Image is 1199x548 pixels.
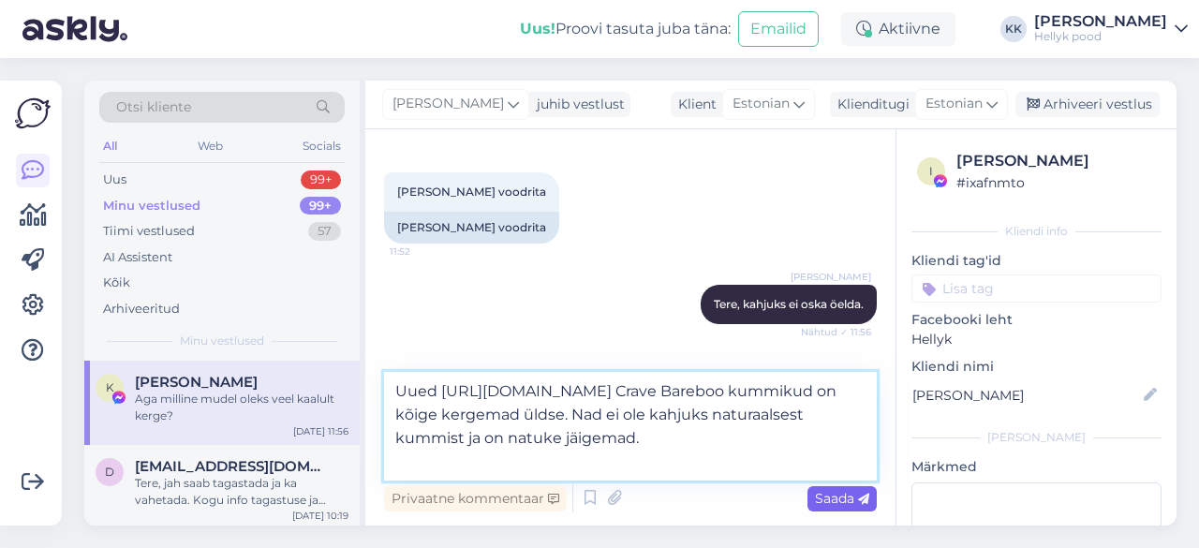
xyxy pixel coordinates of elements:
[738,11,819,47] button: Emailid
[103,197,200,215] div: Minu vestlused
[1034,14,1188,44] a: [PERSON_NAME]Hellyk pood
[99,134,121,158] div: All
[135,475,348,509] div: Tere, jah saab tagastada ja ka vahetada. Kogu info tagastuse ja vahetuse kohta on olemas ka meie ...
[841,12,955,46] div: Aktiivne
[15,96,51,131] img: Askly Logo
[791,270,871,284] span: [PERSON_NAME]
[384,212,559,244] div: [PERSON_NAME] voodrita
[520,20,555,37] b: Uus!
[911,357,1162,377] p: Kliendi nimi
[815,490,869,507] span: Saada
[103,300,180,318] div: Arhiveeritud
[911,429,1162,446] div: [PERSON_NAME]
[801,325,871,339] span: Nähtud ✓ 11:56
[103,222,195,241] div: Tiimi vestlused
[135,391,348,424] div: Aga milline mudel oleks veel kaalult kerge?
[929,164,933,178] span: i
[105,465,114,479] span: d
[135,374,258,391] span: Kätlin Kase
[308,222,341,241] div: 57
[911,457,1162,477] p: Märkmed
[299,134,345,158] div: Socials
[520,18,731,40] div: Proovi tasuta juba täna:
[384,372,877,481] textarea: Uued [URL][DOMAIN_NAME] Crave Bareboo kummikud on kõige kergemad üldse. Nad ei ole kahjuks natura...
[911,274,1162,303] input: Lisa tag
[135,458,330,475] span: daryatereshchuk1@gmail.com
[911,223,1162,240] div: Kliendi info
[671,95,717,114] div: Klient
[925,94,983,114] span: Estonian
[180,333,264,349] span: Minu vestlused
[1034,14,1167,29] div: [PERSON_NAME]
[293,424,348,438] div: [DATE] 11:56
[1034,29,1167,44] div: Hellyk pood
[390,244,460,259] span: 11:52
[830,95,910,114] div: Klienditugi
[384,486,567,511] div: Privaatne kommentaar
[301,170,341,189] div: 99+
[733,94,790,114] span: Estonian
[1000,16,1027,42] div: KK
[1015,92,1160,117] div: Arhiveeri vestlus
[300,197,341,215] div: 99+
[911,330,1162,349] p: Hellyk
[292,509,348,523] div: [DATE] 10:19
[912,385,1140,406] input: Lisa nimi
[714,297,864,311] span: Tere, kahjuks ei oska öelda.
[529,95,625,114] div: juhib vestlust
[911,310,1162,330] p: Facebooki leht
[956,172,1156,193] div: # ixafnmto
[194,134,227,158] div: Web
[106,380,114,394] span: K
[103,248,172,267] div: AI Assistent
[103,274,130,292] div: Kõik
[956,150,1156,172] div: [PERSON_NAME]
[911,251,1162,271] p: Kliendi tag'id
[392,94,504,114] span: [PERSON_NAME]
[116,97,191,117] span: Otsi kliente
[397,185,546,199] span: [PERSON_NAME] voodrita
[103,170,126,189] div: Uus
